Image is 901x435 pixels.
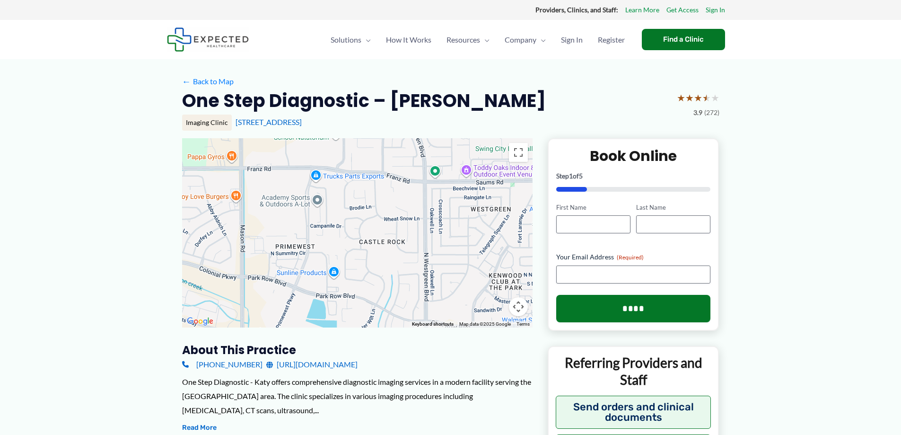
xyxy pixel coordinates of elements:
[579,172,583,180] span: 5
[182,422,217,434] button: Read More
[378,23,439,56] a: How It Works
[536,23,546,56] span: Menu Toggle
[636,203,710,212] label: Last Name
[556,203,630,212] label: First Name
[556,354,711,389] p: Referring Providers and Staff
[182,357,262,372] a: [PHONE_NUMBER]
[694,89,702,107] span: ★
[480,23,490,56] span: Menu Toggle
[535,6,618,14] strong: Providers, Clinics, and Staff:
[361,23,371,56] span: Menu Toggle
[693,107,702,119] span: 3.9
[323,23,378,56] a: SolutionsMenu Toggle
[617,254,644,261] span: (Required)
[598,23,625,56] span: Register
[711,89,719,107] span: ★
[236,117,302,126] a: [STREET_ADDRESS]
[556,173,711,179] p: Step of
[666,4,699,16] a: Get Access
[331,23,361,56] span: Solutions
[167,27,249,52] img: Expected Healthcare Logo - side, dark font, small
[439,23,497,56] a: ResourcesMenu Toggle
[509,297,528,316] button: Map camera controls
[556,252,711,262] label: Your Email Address
[569,172,573,180] span: 1
[561,23,583,56] span: Sign In
[516,321,530,327] a: Terms (opens in new tab)
[702,89,711,107] span: ★
[182,74,234,89] a: ←Back to Map
[266,357,358,372] a: [URL][DOMAIN_NAME]
[182,343,533,357] h3: About this practice
[184,315,216,328] img: Google
[182,375,533,417] div: One Step Diagnostic - Katy offers comprehensive diagnostic imaging services in a modern facility ...
[556,147,711,165] h2: Book Online
[642,29,725,50] a: Find a Clinic
[459,321,511,327] span: Map data ©2025 Google
[509,143,528,162] button: Toggle fullscreen view
[446,23,480,56] span: Resources
[182,89,546,112] h2: One Step Diagnostic – [PERSON_NAME]
[553,23,590,56] a: Sign In
[685,89,694,107] span: ★
[182,77,191,86] span: ←
[386,23,431,56] span: How It Works
[704,107,719,119] span: (272)
[706,4,725,16] a: Sign In
[556,396,711,429] button: Send orders and clinical documents
[323,23,632,56] nav: Primary Site Navigation
[182,115,232,131] div: Imaging Clinic
[505,23,536,56] span: Company
[184,315,216,328] a: Open this area in Google Maps (opens a new window)
[625,4,659,16] a: Learn More
[590,23,632,56] a: Register
[677,89,685,107] span: ★
[497,23,553,56] a: CompanyMenu Toggle
[412,321,454,328] button: Keyboard shortcuts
